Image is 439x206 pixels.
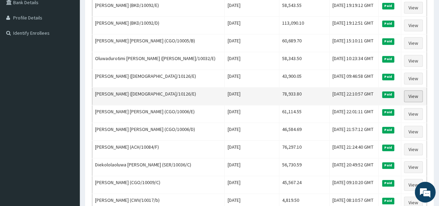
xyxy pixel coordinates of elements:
[279,176,330,194] td: 45,567.24
[225,105,279,123] td: [DATE]
[225,52,279,70] td: [DATE]
[92,34,225,52] td: [PERSON_NAME] [PERSON_NAME] (CGO/10005/B)
[382,198,395,204] span: Paid
[225,70,279,88] td: [DATE]
[92,158,225,176] td: Diekololaoluwa [PERSON_NAME] (SER/10036/C)
[330,88,378,105] td: [DATE] 22:10:57 GMT
[382,180,395,186] span: Paid
[92,17,225,34] td: [PERSON_NAME] (BKD/10092/D)
[92,70,225,88] td: [PERSON_NAME] ([DEMOGRAPHIC_DATA]/10126/E)
[330,105,378,123] td: [DATE] 22:01:11 GMT
[225,34,279,52] td: [DATE]
[279,141,330,158] td: 76,297.10
[382,56,395,62] span: Paid
[382,74,395,80] span: Paid
[382,145,395,151] span: Paid
[382,38,395,44] span: Paid
[114,3,130,20] div: Minimize live chat window
[330,141,378,158] td: [DATE] 21:24:40 GMT
[92,88,225,105] td: [PERSON_NAME] ([DEMOGRAPHIC_DATA]/10126/E)
[92,105,225,123] td: [PERSON_NAME] [PERSON_NAME] (CGO/10006/E)
[279,70,330,88] td: 43,900.05
[225,176,279,194] td: [DATE]
[382,91,395,98] span: Paid
[225,141,279,158] td: [DATE]
[279,52,330,70] td: 58,343.50
[404,108,423,120] a: View
[382,109,395,115] span: Paid
[404,37,423,49] a: View
[404,2,423,14] a: View
[279,105,330,123] td: 61,114.55
[404,126,423,138] a: View
[382,127,395,133] span: Paid
[404,90,423,102] a: View
[36,39,117,48] div: Chat with us now
[330,176,378,194] td: [DATE] 09:10:20 GMT
[404,143,423,155] a: View
[382,3,395,9] span: Paid
[40,60,96,130] span: We're online!
[92,123,225,141] td: [PERSON_NAME] [PERSON_NAME] (CGO/10006/D)
[382,20,395,27] span: Paid
[330,17,378,34] td: [DATE] 19:12:51 GMT
[404,19,423,31] a: View
[225,158,279,176] td: [DATE]
[279,123,330,141] td: 46,584.69
[330,34,378,52] td: [DATE] 15:10:11 GMT
[330,52,378,70] td: [DATE] 10:23:34 GMT
[404,73,423,84] a: View
[404,179,423,191] a: View
[92,176,225,194] td: [PERSON_NAME] (CGO/10009/C)
[404,161,423,173] a: View
[225,123,279,141] td: [DATE]
[279,17,330,34] td: 113,090.10
[330,123,378,141] td: [DATE] 21:57:12 GMT
[225,88,279,105] td: [DATE]
[3,134,132,159] textarea: Type your message and hit 'Enter'
[279,88,330,105] td: 78,933.80
[92,52,225,70] td: Oluwadurotimi [PERSON_NAME] ([PERSON_NAME]/10032/E)
[404,55,423,67] a: View
[279,158,330,176] td: 56,730.59
[279,34,330,52] td: 60,689.70
[330,158,378,176] td: [DATE] 20:49:52 GMT
[225,17,279,34] td: [DATE]
[92,141,225,158] td: [PERSON_NAME] (ACH/10084/F)
[330,70,378,88] td: [DATE] 09:46:58 GMT
[13,35,28,52] img: d_794563401_company_1708531726252_794563401
[382,162,395,168] span: Paid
